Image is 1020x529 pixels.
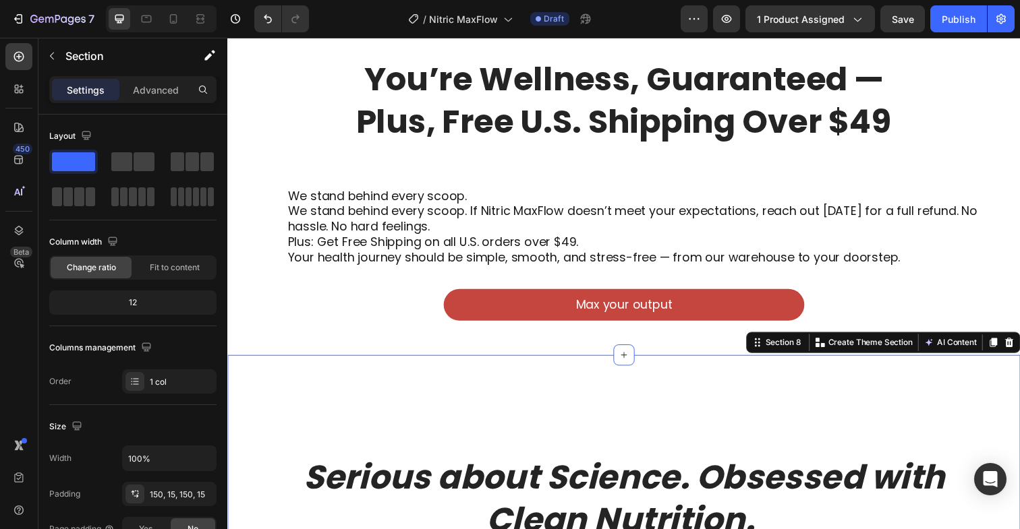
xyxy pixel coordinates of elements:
[880,5,925,32] button: Save
[67,261,116,274] span: Change ratio
[65,48,176,64] p: Section
[930,5,987,32] button: Publish
[423,12,426,26] span: /
[52,293,214,312] div: 12
[745,5,875,32] button: 1 product assigned
[49,127,94,146] div: Layout
[133,83,179,97] p: Advanced
[254,5,309,32] div: Undo/Redo
[10,247,32,257] div: Beta
[49,339,154,357] div: Columns management
[49,375,72,387] div: Order
[13,144,32,154] div: 450
[49,418,85,436] div: Size
[613,305,700,317] p: Create Theme Section
[150,489,213,501] div: 150, 15, 150, 15
[974,463,1007,495] div: Open Intercom Messenger
[49,488,80,500] div: Padding
[88,11,94,27] p: 7
[544,13,564,25] span: Draft
[942,12,975,26] div: Publish
[892,13,914,25] span: Save
[5,5,101,32] button: 7
[429,12,498,26] span: Nitric MaxFlow
[227,38,1020,529] iframe: Design area
[123,446,216,470] input: Auto
[546,305,588,317] div: Section 8
[356,262,454,284] p: Max your output
[150,376,213,388] div: 1 col
[708,303,768,319] button: AI Content
[49,233,121,251] div: Column width
[49,452,72,464] div: Width
[67,83,105,97] p: Settings
[78,425,733,516] i: Serious about Science. Obsessed with Clean Nutrition.
[150,261,200,274] span: Fit to content
[757,12,845,26] span: 1 product assigned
